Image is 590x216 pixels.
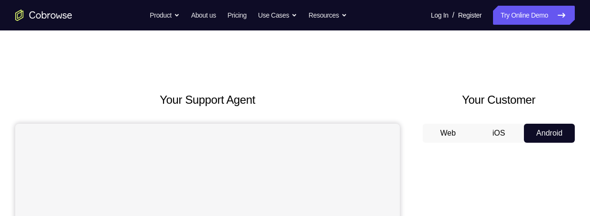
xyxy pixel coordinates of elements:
[493,6,575,25] a: Try Online Demo
[458,6,482,25] a: Register
[474,124,524,143] button: iOS
[15,91,400,108] h2: Your Support Agent
[150,6,180,25] button: Product
[258,6,297,25] button: Use Cases
[309,6,347,25] button: Resources
[423,91,575,108] h2: Your Customer
[524,124,575,143] button: Android
[15,10,72,21] a: Go to the home page
[452,10,454,21] span: /
[227,6,246,25] a: Pricing
[191,6,216,25] a: About us
[431,6,448,25] a: Log In
[423,124,474,143] button: Web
